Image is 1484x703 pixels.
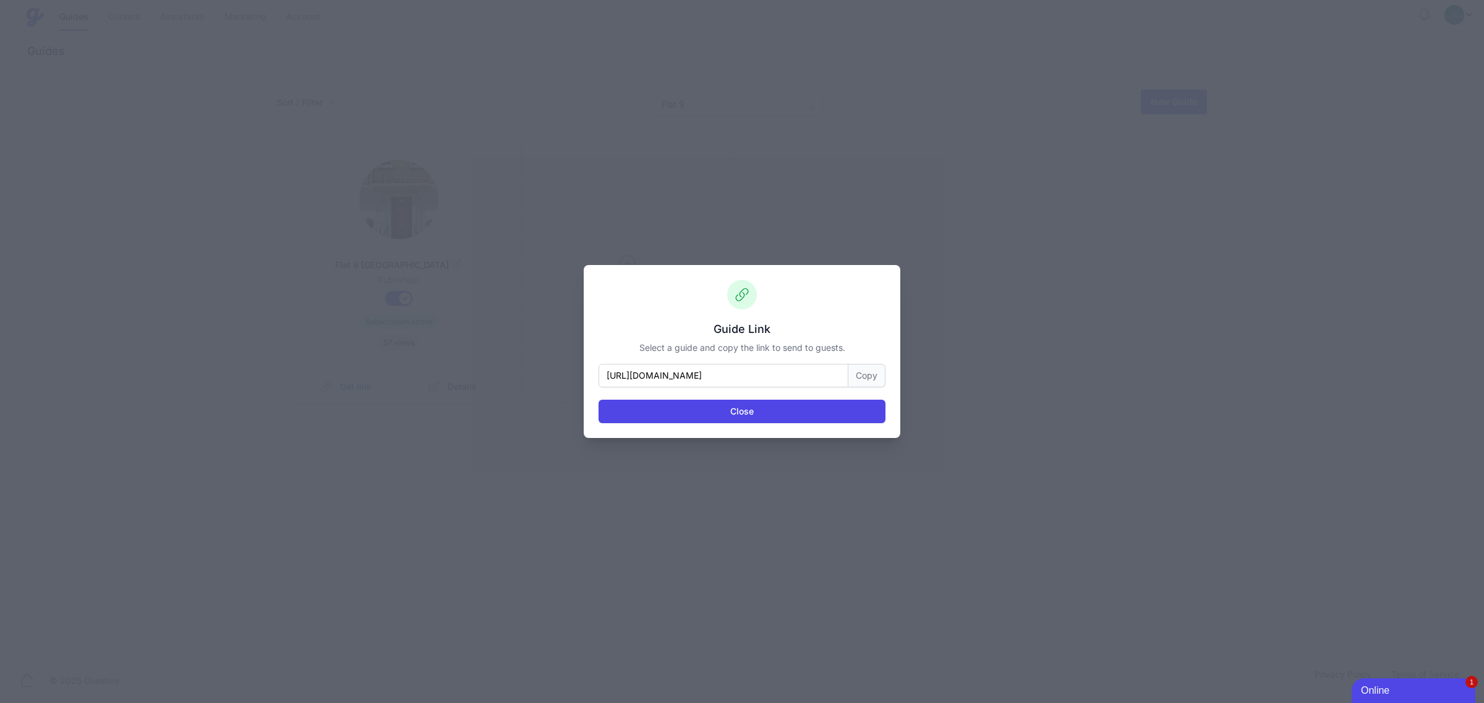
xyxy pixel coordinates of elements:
[848,364,885,387] button: Copy
[1352,676,1478,703] iframe: chat widget
[599,400,885,423] button: Close
[599,342,885,354] p: Select a guide and copy the link to send to guests.
[599,322,885,337] h3: Guide Link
